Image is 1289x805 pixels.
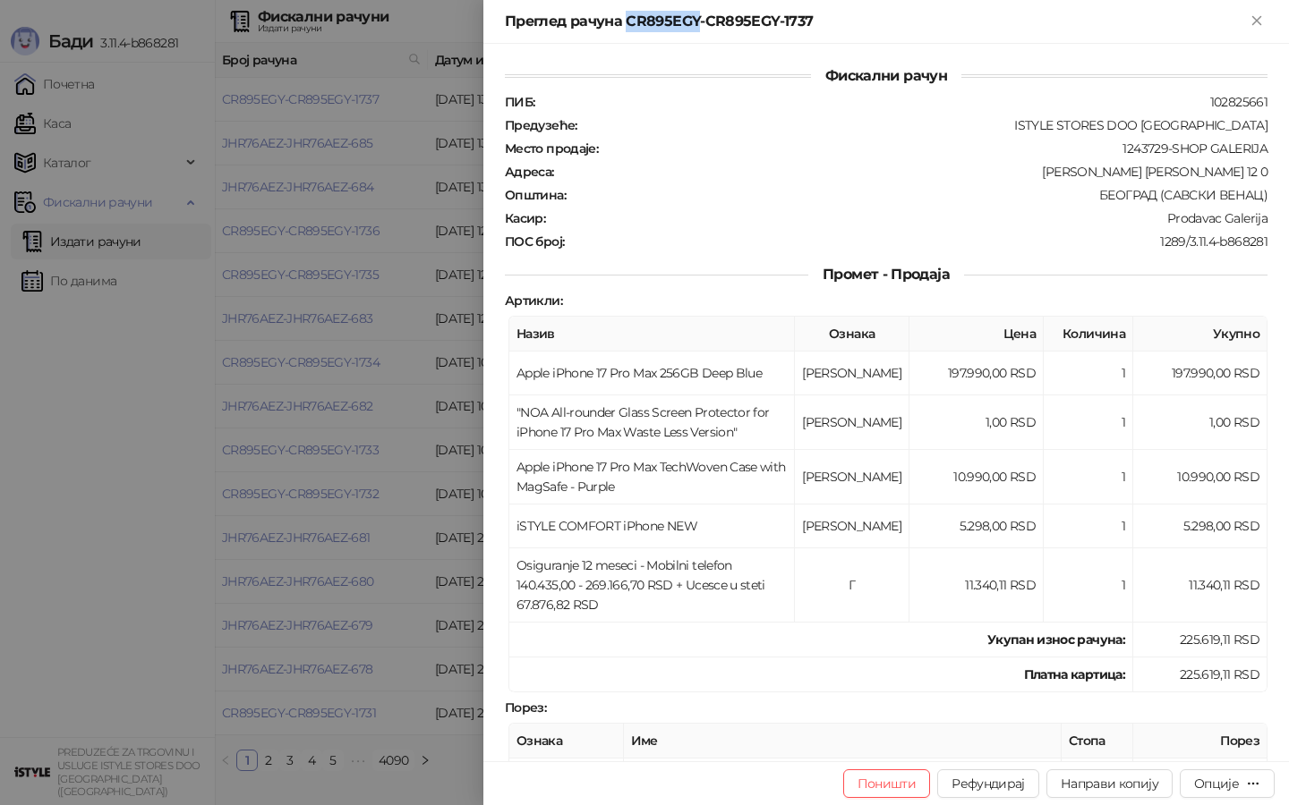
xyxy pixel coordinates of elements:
[1133,758,1268,802] td: 35.713,17 RSD
[505,210,545,226] strong: Касир :
[808,266,964,283] span: Промет - Продаја
[1133,450,1268,504] td: 10.990,00 RSD
[987,631,1125,648] strong: Укупан износ рачуна :
[909,395,1044,450] td: 1,00 RSD
[600,140,1269,157] div: 1243729-SHOP GALERIJA
[909,548,1044,623] td: 11.340,11 RSD
[1061,775,1158,792] span: Направи копију
[795,317,909,352] th: Ознака
[1044,395,1133,450] td: 1
[509,352,795,395] td: Apple iPhone 17 Pro Max 256GB Deep Blue
[1044,504,1133,548] td: 1
[509,450,795,504] td: Apple iPhone 17 Pro Max TechWoven Case with MagSafe - Purple
[556,164,1269,180] div: [PERSON_NAME] [PERSON_NAME] 12 0
[1133,657,1268,692] td: 225.619,11 RSD
[505,699,546,716] strong: Порез :
[1133,548,1268,623] td: 11.340,11 RSD
[1044,352,1133,395] td: 1
[1024,666,1125,682] strong: Платна картица :
[536,94,1269,110] div: 102825661
[505,233,564,250] strong: ПОС број :
[1046,769,1173,798] button: Направи копију
[624,724,1062,758] th: Име
[547,210,1269,226] div: Prodavac Galerija
[1044,450,1133,504] td: 1
[509,504,795,548] td: iSTYLE COMFORT iPhone NEW
[566,233,1269,250] div: 1289/3.11.4-b868281
[909,504,1044,548] td: 5.298,00 RSD
[843,769,931,798] button: Поништи
[1246,11,1268,32] button: Close
[505,117,577,133] strong: Предузеће :
[795,395,909,450] td: [PERSON_NAME]
[624,758,1062,802] td: О-ПДВ
[1133,504,1268,548] td: 5.298,00 RSD
[505,94,534,110] strong: ПИБ :
[795,548,909,623] td: Г
[505,292,562,309] strong: Артикли :
[795,450,909,504] td: [PERSON_NAME]
[1133,317,1268,352] th: Укупно
[1133,352,1268,395] td: 197.990,00 RSD
[811,67,961,84] span: Фискални рачун
[1180,769,1275,798] button: Опције
[909,352,1044,395] td: 197.990,00 RSD
[937,769,1039,798] button: Рефундирај
[1133,724,1268,758] th: Порез
[1194,775,1239,792] div: Опције
[509,758,624,802] td: [PERSON_NAME]
[509,724,624,758] th: Ознака
[505,140,598,157] strong: Место продаје :
[509,395,795,450] td: "NOA All-rounder Glass Screen Protector for iPhone 17 Pro Max Waste Less Version"
[1044,548,1133,623] td: 1
[509,317,795,352] th: Назив
[505,187,566,203] strong: Општина :
[795,352,909,395] td: [PERSON_NAME]
[579,117,1269,133] div: ISTYLE STORES DOO [GEOGRAPHIC_DATA]
[909,317,1044,352] th: Цена
[1062,724,1133,758] th: Стопа
[1133,395,1268,450] td: 1,00 RSD
[509,548,795,623] td: Osiguranje 12 meseci - Mobilni telefon 140.435,00 - 269.166,70 RSD + Ucesce u steti 67.876,82 RSD
[505,11,1246,32] div: Преглед рачуна CR895EGY-CR895EGY-1737
[795,504,909,548] td: [PERSON_NAME]
[505,164,554,180] strong: Адреса :
[1062,758,1133,802] td: 20,00%
[1133,623,1268,657] td: 225.619,11 RSD
[909,450,1044,504] td: 10.990,00 RSD
[1044,317,1133,352] th: Количина
[568,187,1269,203] div: БЕОГРАД (САВСКИ ВЕНАЦ)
